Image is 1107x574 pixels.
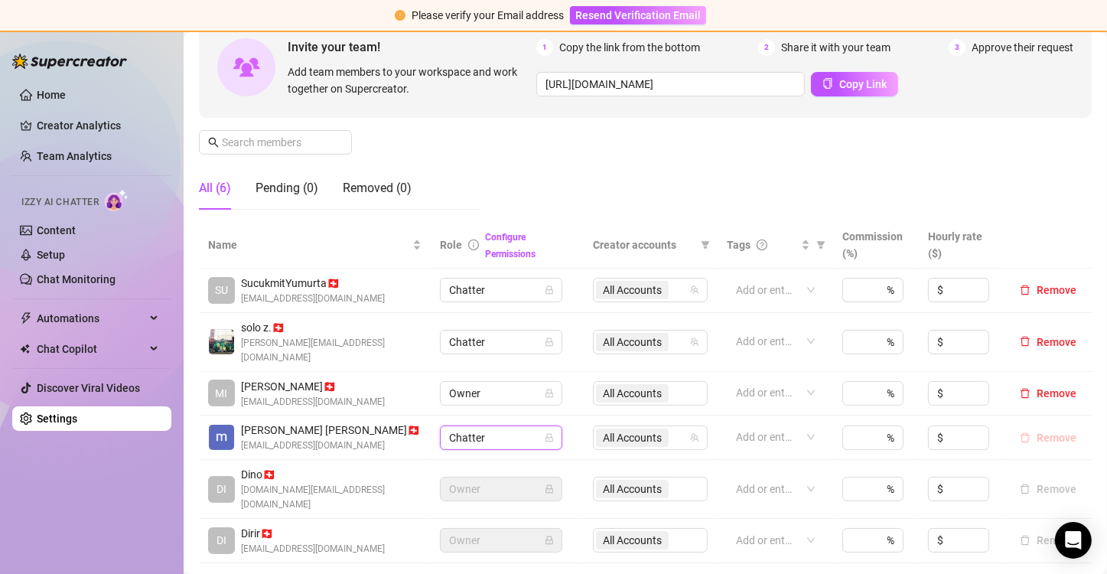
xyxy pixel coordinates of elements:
span: Remove [1037,432,1076,444]
button: Remove [1014,531,1083,550]
button: Remove [1014,429,1083,447]
span: SU [215,282,228,298]
span: Dino 🇨🇭 [241,466,422,483]
span: Chatter [449,279,553,302]
div: Removed (0) [343,179,412,197]
span: team [690,433,699,442]
span: Remove [1037,336,1076,348]
span: Automations [37,306,145,331]
div: Open Intercom Messenger [1055,522,1092,559]
span: [EMAIL_ADDRESS][DOMAIN_NAME] [241,292,385,306]
span: search [208,137,219,148]
span: copy [822,78,833,89]
a: Content [37,224,76,236]
span: Name [208,236,409,253]
span: filter [816,240,825,249]
span: lock [545,285,554,295]
span: All Accounts [596,333,669,351]
span: Izzy AI Chatter [21,195,99,210]
span: Invite your team! [288,38,536,57]
span: [EMAIL_ADDRESS][DOMAIN_NAME] [241,439,420,453]
span: [PERSON_NAME][EMAIL_ADDRESS][DOMAIN_NAME] [241,336,422,365]
span: delete [1020,336,1030,347]
img: Chat Copilot [20,344,30,354]
span: MI [216,385,228,402]
a: Home [37,89,66,101]
a: Chat Monitoring [37,273,116,285]
span: Owner [449,478,553,501]
span: Dirir 🇨🇭 [241,525,385,542]
th: Commission (%) [833,222,919,269]
a: Settings [37,413,77,425]
span: info-circle [468,240,479,250]
span: All Accounts [603,282,662,298]
span: team [690,338,699,347]
span: All Accounts [596,429,669,447]
span: Resend Verification Email [575,9,701,21]
span: lock [545,536,554,545]
button: Resend Verification Email [570,6,706,24]
span: Remove [1037,387,1076,400]
a: Discover Viral Videos [37,382,140,394]
span: [EMAIL_ADDRESS][DOMAIN_NAME] [241,395,385,409]
span: All Accounts [596,281,669,299]
img: logo-BBDzfeDw.svg [12,54,127,69]
span: Chatter [449,331,553,354]
span: lock [545,389,554,398]
span: solo z. 🇨🇭 [241,319,422,336]
span: 2 [758,39,775,56]
span: Tags [727,236,750,253]
span: Share it with your team [781,39,890,56]
span: Add team members to your workspace and work together on Supercreator. [288,64,530,97]
a: Team Analytics [37,150,112,162]
span: DI [217,532,226,549]
img: solo zurigo [209,329,234,354]
button: Remove [1014,281,1083,299]
span: All Accounts [603,334,662,351]
a: Setup [37,249,65,261]
span: team [690,285,699,295]
span: thunderbolt [20,312,32,325]
span: lock [545,433,554,442]
span: Copy the link from the bottom [559,39,700,56]
a: Creator Analytics [37,113,159,138]
a: Configure Permissions [485,232,536,259]
span: [EMAIL_ADDRESS][DOMAIN_NAME] [241,542,385,556]
button: Remove [1014,384,1083,403]
span: 1 [536,39,553,56]
button: Remove [1014,333,1083,351]
span: lock [545,338,554,347]
span: [DOMAIN_NAME][EMAIL_ADDRESS][DOMAIN_NAME] [241,483,422,512]
span: 3 [949,39,965,56]
div: Pending (0) [256,179,318,197]
div: Please verify your Email address [412,7,564,24]
span: Owner [449,382,553,405]
img: AI Chatter [105,189,129,211]
span: filter [813,233,829,256]
th: Name [199,222,431,269]
span: All Accounts [603,429,662,446]
span: Remove [1037,284,1076,296]
span: filter [698,233,713,256]
input: Search members [222,134,330,151]
span: [PERSON_NAME] [PERSON_NAME] 🇨🇭 [241,422,420,439]
span: SucukmitYumurta 🇨🇭 [241,275,385,292]
button: Remove [1014,480,1083,498]
span: Owner [449,529,553,552]
span: question-circle [757,240,767,250]
span: delete [1020,432,1030,443]
span: [PERSON_NAME] 🇨🇭 [241,378,385,395]
th: Hourly rate ($) [919,222,1004,269]
span: filter [701,240,710,249]
span: Role [440,239,462,251]
span: lock [545,484,554,494]
button: Copy Link [811,72,898,96]
span: DI [217,481,226,497]
span: delete [1020,388,1030,399]
div: All (6) [199,179,231,197]
span: exclamation-circle [395,10,405,21]
span: Chatter [449,426,553,449]
span: Creator accounts [593,236,695,253]
span: Copy Link [839,78,887,90]
img: metzger joey [209,425,234,450]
